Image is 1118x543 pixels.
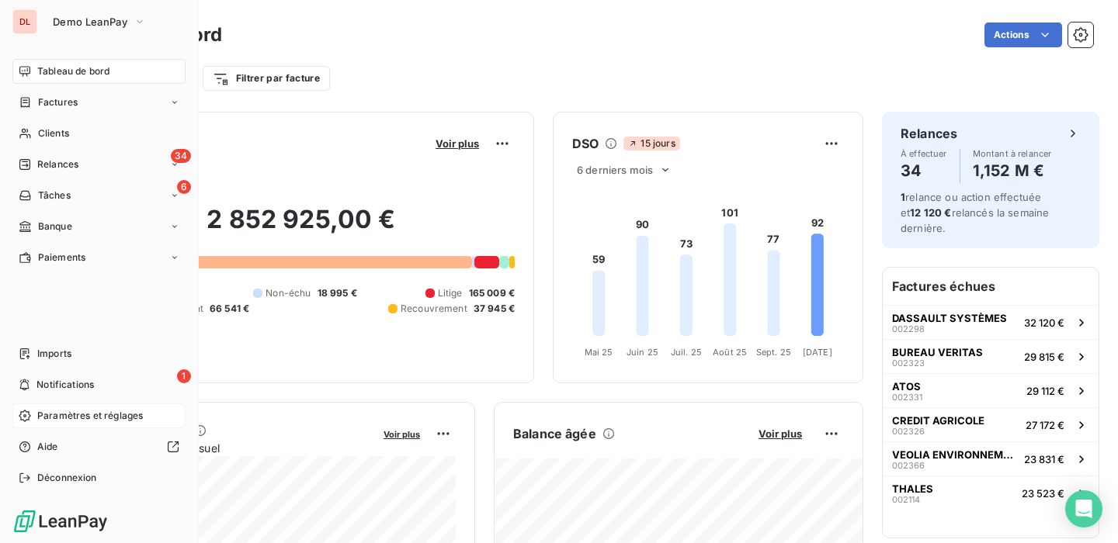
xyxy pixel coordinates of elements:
[431,137,484,150] button: Voir plus
[892,495,920,504] span: 002114
[1026,385,1064,397] span: 29 112 €
[883,339,1099,373] button: BUREAU VERITAS00232329 815 €
[38,188,71,202] span: Tâches
[474,302,515,316] span: 37 945 €
[901,124,957,143] h6: Relances
[892,414,984,427] span: CREDIT AGRICOLE
[901,149,947,158] span: À effectuer
[38,126,69,140] span: Clients
[37,157,78,171] span: Relances
[892,380,921,393] span: ATOS
[973,158,1052,183] h4: 1,152 M €
[1024,351,1064,363] span: 29 815 €
[892,393,922,402] span: 002331
[12,9,37,34] div: DL
[892,346,983,358] span: BUREAU VERITAS
[572,134,599,153] h6: DSO
[203,66,330,91] button: Filtrer par facture
[1065,490,1102,527] div: Open Intercom Messenger
[577,164,653,176] span: 6 derniers mois
[210,302,249,316] span: 66 541 €
[12,434,186,459] a: Aide
[438,286,463,300] span: Litige
[623,137,679,150] span: 15 jours
[713,347,747,358] tspan: Août 25
[883,373,1099,407] button: ATOS00233129 112 €
[469,286,515,300] span: 165 009 €
[401,302,467,316] span: Recouvrement
[803,347,832,358] tspan: [DATE]
[379,427,425,441] button: Voir plus
[38,95,78,109] span: Factures
[88,204,515,251] h2: 2 852 925,00 €
[1024,453,1064,465] span: 23 831 €
[513,424,596,443] h6: Balance âgée
[910,206,951,219] span: 12 120 €
[436,137,479,150] span: Voir plus
[892,358,925,368] span: 002323
[883,268,1099,305] h6: Factures échues
[585,347,613,358] tspan: Mai 25
[318,286,357,300] span: 18 995 €
[901,158,947,183] h4: 34
[37,347,71,361] span: Imports
[984,22,1062,47] button: Actions
[88,440,373,456] span: Chiffre d'affaires mensuel
[892,482,933,495] span: THALES
[754,427,807,441] button: Voir plus
[883,441,1099,476] button: VEOLIA ENVIRONNEMENT00236623 831 €
[171,149,191,163] span: 34
[892,312,1007,324] span: DASSAULT SYSTÈMES
[759,427,802,440] span: Voir plus
[892,461,925,470] span: 002366
[12,509,109,534] img: Logo LeanPay
[37,409,143,423] span: Paramètres et réglages
[756,347,791,358] tspan: Sept. 25
[627,347,658,358] tspan: Juin 25
[892,324,925,334] span: 002298
[883,407,1099,441] button: CREDIT AGRICOLE00232627 172 €
[53,16,127,28] span: Demo LeanPay
[38,220,72,233] span: Banque
[901,191,905,203] span: 1
[37,64,109,78] span: Tableau de bord
[266,286,311,300] span: Non-échu
[37,471,97,485] span: Déconnexion
[1024,316,1064,329] span: 32 120 €
[36,378,94,392] span: Notifications
[892,427,925,436] span: 002326
[892,448,1018,461] span: VEOLIA ENVIRONNEMENT
[1022,487,1064,500] span: 23 523 €
[883,476,1099,510] button: THALES00211423 523 €
[177,180,191,194] span: 6
[177,369,191,383] span: 1
[973,149,1052,158] span: Montant à relancer
[671,347,702,358] tspan: Juil. 25
[38,251,85,265] span: Paiements
[901,191,1049,234] span: relance ou action effectuée et relancés la semaine dernière.
[384,429,420,440] span: Voir plus
[883,305,1099,339] button: DASSAULT SYSTÈMES00229832 120 €
[1026,419,1064,431] span: 27 172 €
[37,440,58,454] span: Aide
